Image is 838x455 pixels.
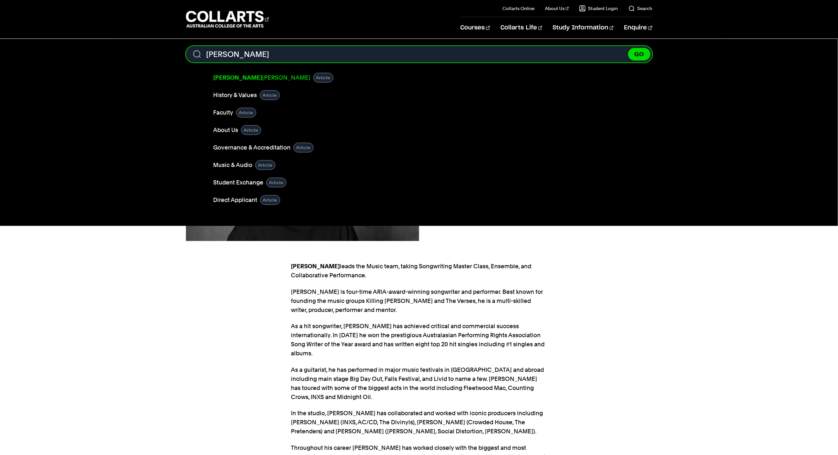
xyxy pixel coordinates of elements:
div: Article [266,178,286,187]
a: Student Exchange [213,178,264,187]
a: [PERSON_NAME][PERSON_NAME] [213,73,311,82]
a: Search [628,5,652,12]
form: Search [186,46,652,62]
div: Article [293,143,314,152]
p: leads the Music team, taking Songwriting Master Class, Ensemble, and Collaborative Performance. [291,262,547,280]
a: About Us [545,5,569,12]
p: In the studio, [PERSON_NAME] has collaborated and worked with iconic producers including [PERSON_... [291,409,547,436]
a: Music & Audio [213,161,253,170]
button: GO [628,48,650,61]
div: Article [255,160,275,170]
p: As a guitarist, he has performed in major music festivals in [GEOGRAPHIC_DATA] and abroad includi... [291,365,547,402]
a: History & Values [213,91,257,100]
p: [PERSON_NAME] is four-time ARIA-award-winning songwriter and performer. Best known for founding t... [291,287,547,315]
b: [PERSON_NAME] [213,74,262,81]
input: Enter Search Term [186,46,652,62]
a: Student Login [579,5,618,12]
a: Faculty [213,108,234,117]
a: Collarts Life [500,17,542,39]
a: About Us [213,126,238,135]
div: Go to homepage [186,10,269,28]
a: Courses [461,17,490,39]
a: Governance & Accreditation [213,143,291,152]
div: Article [236,108,256,117]
div: Article [313,73,333,83]
a: Enquire [624,17,652,39]
div: Article [260,195,280,205]
div: Article [260,90,280,100]
strong: [PERSON_NAME] [291,263,340,270]
a: Direct Applicant [213,195,258,205]
a: Study Information [553,17,614,39]
a: Collarts Online [502,5,534,12]
p: As a hit songwriter, [PERSON_NAME] has achieved critical and commercial success internationally. ... [291,322,547,358]
div: Article [241,125,261,135]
